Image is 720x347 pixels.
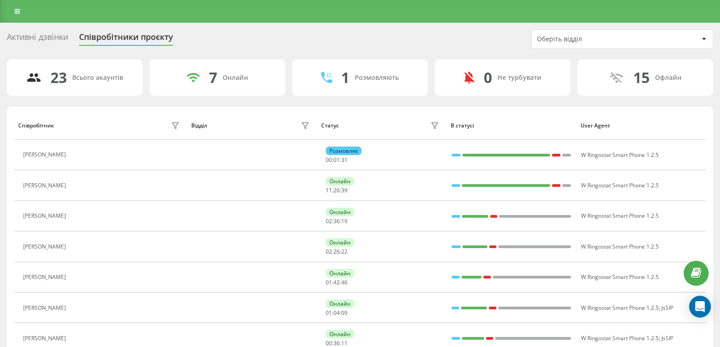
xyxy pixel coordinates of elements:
[326,310,348,316] div: : :
[537,35,646,43] div: Оберіть відділ
[326,299,354,308] div: Онлайн
[7,32,68,46] div: Активні дзвінки
[326,248,332,255] span: 02
[326,279,348,286] div: : :
[23,152,68,158] div: [PERSON_NAME]
[191,122,207,129] div: Відділ
[223,74,248,82] div: Онлайн
[341,279,348,286] span: 46
[661,304,673,312] span: JsSIP
[326,187,348,194] div: : :
[581,273,659,281] span: W Ringostat Smart Phone 1.2.5
[209,69,217,86] div: 7
[333,339,340,347] span: 36
[23,244,68,250] div: [PERSON_NAME]
[50,69,67,86] div: 23
[79,32,173,46] div: Співробітники проєкту
[333,309,340,317] span: 04
[661,334,673,342] span: JsSIP
[581,334,659,342] span: W Ringostat Smart Phone 1.2.5
[341,217,348,225] span: 19
[326,218,348,225] div: : :
[326,279,332,286] span: 01
[23,274,68,280] div: [PERSON_NAME]
[341,339,348,347] span: 11
[18,122,54,129] div: Співробітник
[333,217,340,225] span: 36
[333,186,340,194] span: 26
[23,213,68,219] div: [PERSON_NAME]
[355,74,399,82] div: Розмовляють
[341,69,349,86] div: 1
[326,340,348,347] div: : :
[581,243,659,250] span: W Ringostat Smart Phone 1.2.5
[689,296,711,318] div: Open Intercom Messenger
[581,181,659,189] span: W Ringostat Smart Phone 1.2.5
[341,156,348,164] span: 31
[655,74,681,82] div: Офлайн
[326,186,332,194] span: 11
[72,74,123,82] div: Всього акаунтів
[326,339,332,347] span: 00
[333,156,340,164] span: 01
[321,122,339,129] div: Статус
[633,69,650,86] div: 15
[326,269,354,278] div: Онлайн
[326,208,354,216] div: Онлайн
[341,248,348,255] span: 22
[326,147,362,155] div: Розмовляє
[326,156,332,164] span: 00
[484,69,492,86] div: 0
[497,74,541,82] div: Не турбувати
[326,309,332,317] span: 01
[326,238,354,247] div: Онлайн
[341,309,348,317] span: 09
[23,305,68,311] div: [PERSON_NAME]
[581,151,659,159] span: W Ringostat Smart Phone 1.2.5
[326,177,354,186] div: Онлайн
[326,157,348,163] div: : :
[451,122,572,129] div: В статусі
[581,122,702,129] div: User Agent
[581,304,659,312] span: W Ringostat Smart Phone 1.2.5
[326,217,332,225] span: 02
[341,186,348,194] span: 39
[333,279,340,286] span: 42
[581,212,659,220] span: W Ringostat Smart Phone 1.2.5
[326,249,348,255] div: : :
[333,248,340,255] span: 26
[23,335,68,342] div: [PERSON_NAME]
[23,182,68,189] div: [PERSON_NAME]
[326,330,354,338] div: Онлайн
